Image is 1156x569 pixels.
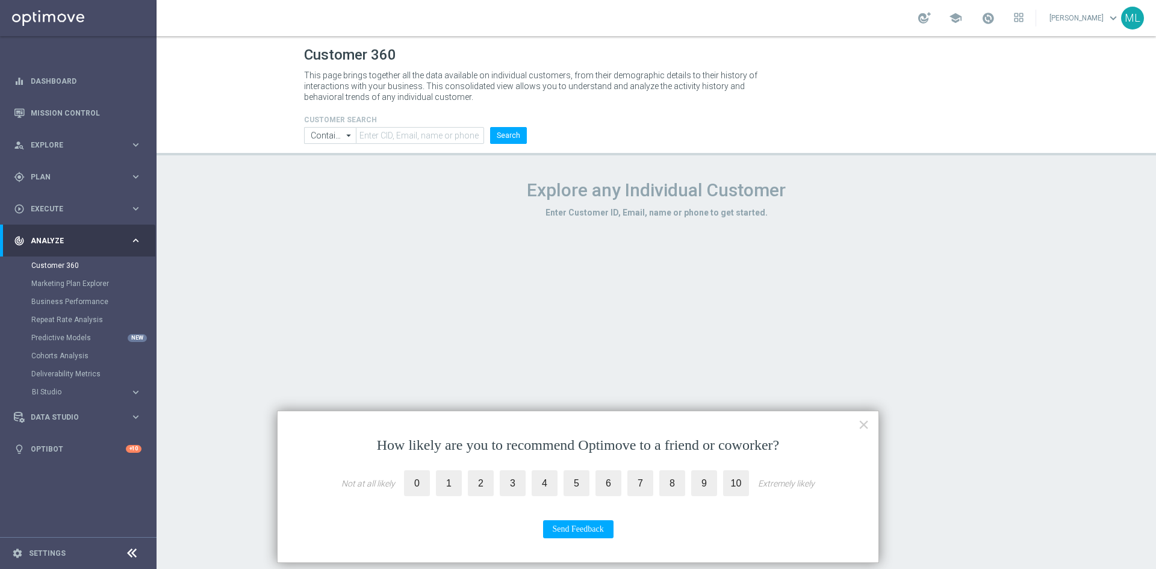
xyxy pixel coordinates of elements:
[31,65,141,97] a: Dashboard
[13,204,142,214] button: play_circle_outline Execute keyboard_arrow_right
[532,470,558,496] label: 4
[304,70,768,102] p: This page brings together all the data available on individual customers, from their demographic ...
[32,388,118,396] span: BI Studio
[31,414,130,421] span: Data Studio
[627,470,653,496] label: 7
[31,347,155,365] div: Cohorts Analysis
[13,444,142,454] button: lightbulb Optibot +10
[31,173,130,181] span: Plan
[14,140,130,151] div: Explore
[659,470,685,496] label: 8
[691,470,717,496] label: 9
[31,369,125,379] a: Deliverability Metrics
[13,108,142,118] button: Mission Control
[14,433,141,465] div: Optibot
[29,550,66,557] a: Settings
[14,204,25,214] i: play_circle_outline
[31,333,125,343] a: Predictive Models
[564,470,589,496] label: 5
[31,141,130,149] span: Explore
[32,388,130,396] div: BI Studio
[31,329,155,347] div: Predictive Models
[13,76,142,86] button: equalizer Dashboard
[14,97,141,129] div: Mission Control
[31,433,126,465] a: Optibot
[304,127,356,144] input: Contains
[468,470,494,496] label: 2
[14,444,25,455] i: lightbulb
[304,179,1008,201] h1: Explore any Individual Customer
[723,470,749,496] label: 10
[130,387,141,398] i: keyboard_arrow_right
[14,204,130,214] div: Execute
[14,140,25,151] i: person_search
[595,470,621,496] label: 6
[356,127,484,144] input: Enter CID, Email, name or phone
[31,261,125,270] a: Customer 360
[14,65,141,97] div: Dashboard
[130,411,141,423] i: keyboard_arrow_right
[14,412,130,423] div: Data Studio
[126,445,141,453] div: +10
[31,97,141,129] a: Mission Control
[949,11,962,25] span: school
[13,172,142,182] button: gps_fixed Plan keyboard_arrow_right
[128,334,147,342] div: NEW
[13,140,142,150] button: person_search Explore keyboard_arrow_right
[130,139,141,151] i: keyboard_arrow_right
[14,76,25,87] i: equalizer
[31,383,155,401] div: BI Studio
[1048,9,1121,27] a: [PERSON_NAME]keyboard_arrow_down
[31,387,142,397] button: BI Studio keyboard_arrow_right
[14,172,25,182] i: gps_fixed
[14,235,25,246] i: track_changes
[490,127,527,144] button: Search
[436,470,462,496] label: 1
[130,235,141,246] i: keyboard_arrow_right
[302,435,854,456] p: How likely are you to recommend Optimove to a friend or coworker?
[130,171,141,182] i: keyboard_arrow_right
[343,128,355,143] i: arrow_drop_down
[304,46,1008,64] h1: Customer 360
[130,203,141,214] i: keyboard_arrow_right
[31,293,155,311] div: Business Performance
[31,351,125,361] a: Cohorts Analysis
[31,275,155,293] div: Marketing Plan Explorer
[14,172,130,182] div: Plan
[543,520,614,538] button: Send Feedback
[304,116,527,124] h4: CUSTOMER SEARCH
[304,207,1008,218] h3: Enter Customer ID, Email, name or phone to get started.
[500,470,526,496] label: 3
[12,548,23,559] i: settings
[31,315,125,325] a: Repeat Rate Analysis
[1121,7,1144,30] div: ML
[1107,11,1120,25] span: keyboard_arrow_down
[13,236,142,246] button: track_changes Analyze keyboard_arrow_right
[13,412,142,422] button: Data Studio keyboard_arrow_right
[31,257,155,275] div: Customer 360
[14,235,130,246] div: Analyze
[341,479,395,488] div: Not at all likely
[31,279,125,288] a: Marketing Plan Explorer
[31,365,155,383] div: Deliverability Metrics
[858,415,869,434] button: Close
[31,311,155,329] div: Repeat Rate Analysis
[758,479,815,488] div: Extremely likely
[404,470,430,496] label: 0
[31,297,125,306] a: Business Performance
[31,237,130,244] span: Analyze
[31,205,130,213] span: Execute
